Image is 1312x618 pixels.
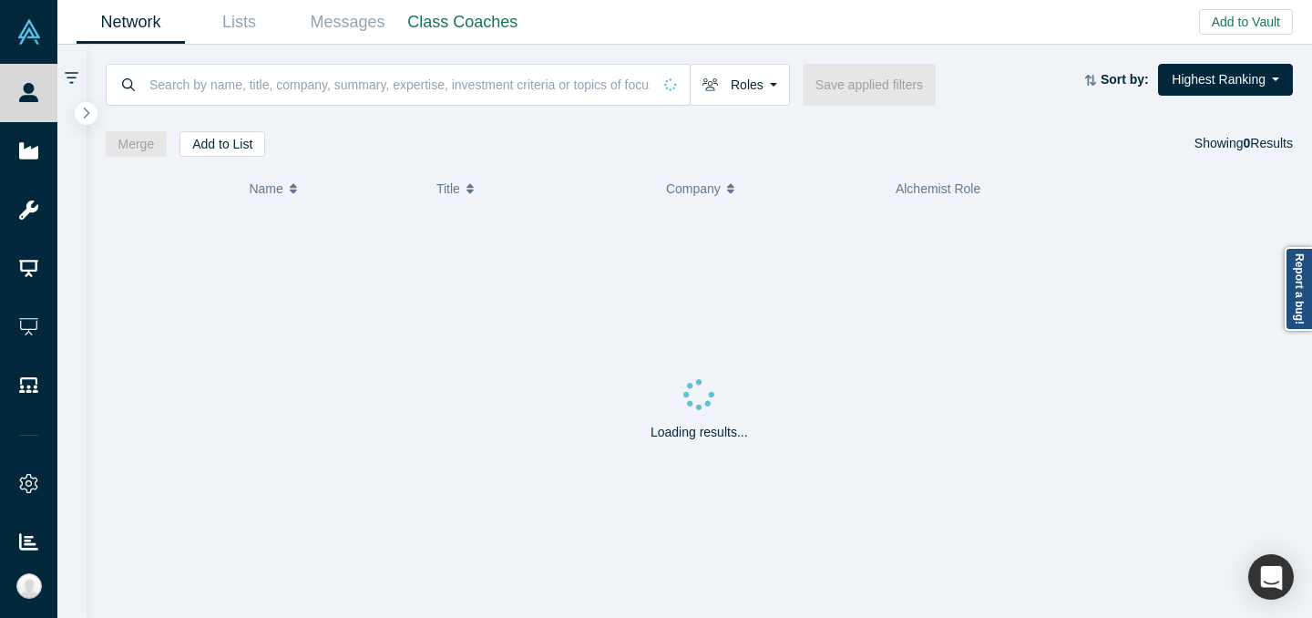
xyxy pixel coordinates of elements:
img: Alchemist Vault Logo [16,19,42,45]
a: Messages [293,1,402,44]
button: Company [666,170,876,208]
a: Lists [185,1,293,44]
a: Network [77,1,185,44]
a: Class Coaches [402,1,524,44]
span: Alchemist Role [896,181,980,196]
button: Title [436,170,647,208]
button: Save applied filters [803,64,936,106]
span: Company [666,170,721,208]
strong: 0 [1244,136,1251,150]
img: Ally Hoang's Account [16,573,42,599]
button: Roles [690,64,790,106]
p: Loading results... [651,423,748,442]
span: Name [249,170,282,208]
input: Search by name, title, company, summary, expertise, investment criteria or topics of focus [148,63,651,106]
button: Highest Ranking [1158,64,1293,96]
span: Title [436,170,460,208]
button: Name [249,170,417,208]
strong: Sort by: [1101,72,1149,87]
button: Merge [106,131,168,157]
span: Results [1244,136,1293,150]
a: Report a bug! [1285,247,1312,331]
div: Showing [1194,131,1293,157]
button: Add to List [179,131,265,157]
button: Add to Vault [1199,9,1293,35]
